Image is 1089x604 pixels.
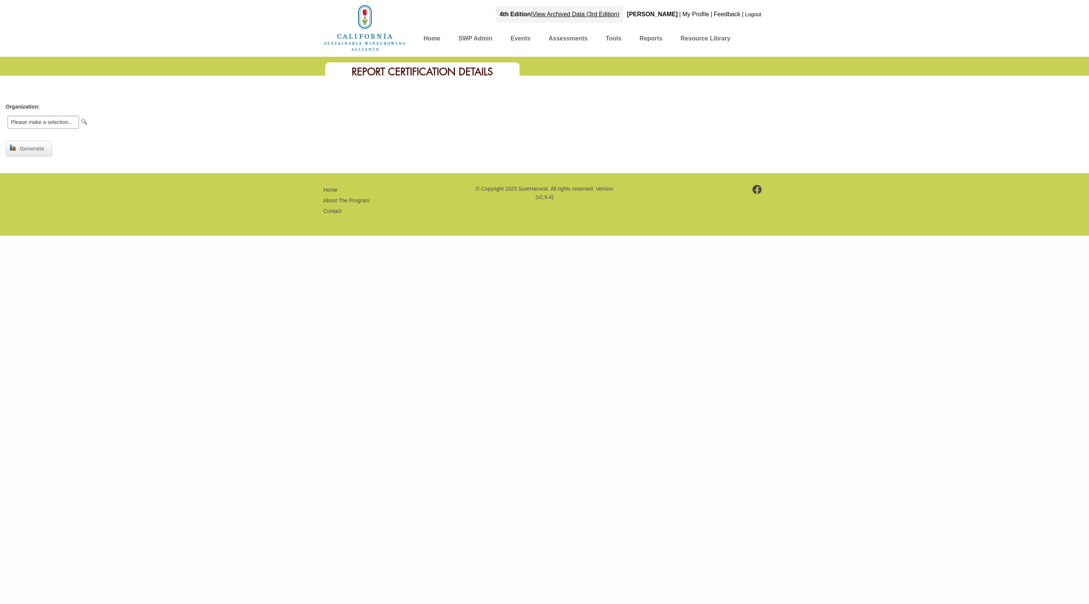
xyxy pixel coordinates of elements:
[475,185,614,202] p: © Copyright 2025 SureHarvest. All rights reserved. Version (v2.9.4)
[8,116,79,129] span: Please make a selection...
[496,6,623,23] div: |
[16,144,48,153] span: Generate
[532,11,619,17] a: View Archived Data (3rd Edition)
[6,141,52,157] a: Generate
[323,24,406,31] a: Home
[500,11,531,17] strong: 4th Edition
[323,208,341,214] a: Contact
[6,94,9,98] img: spacer.gif
[606,33,621,47] a: Tools
[323,4,406,52] img: logo_cswa2x.png
[745,11,761,17] a: Logout
[681,33,731,47] a: Resource Library
[710,6,713,23] div: |
[682,11,709,17] a: My Profile
[678,6,681,23] div: |
[6,103,40,111] span: Organization:
[352,65,493,78] span: Report Certification Details
[458,33,492,47] a: SWP Admin
[423,33,440,47] a: Home
[323,197,369,203] a: About The Program
[627,11,678,17] b: [PERSON_NAME]
[639,33,662,47] a: Reports
[741,6,744,23] div: |
[549,33,588,47] a: Assessments
[510,33,530,47] a: Events
[323,187,337,193] a: Home
[752,185,762,194] img: footer-facebook.png
[714,11,740,17] a: Feedback
[10,144,16,151] img: chart_bar.png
